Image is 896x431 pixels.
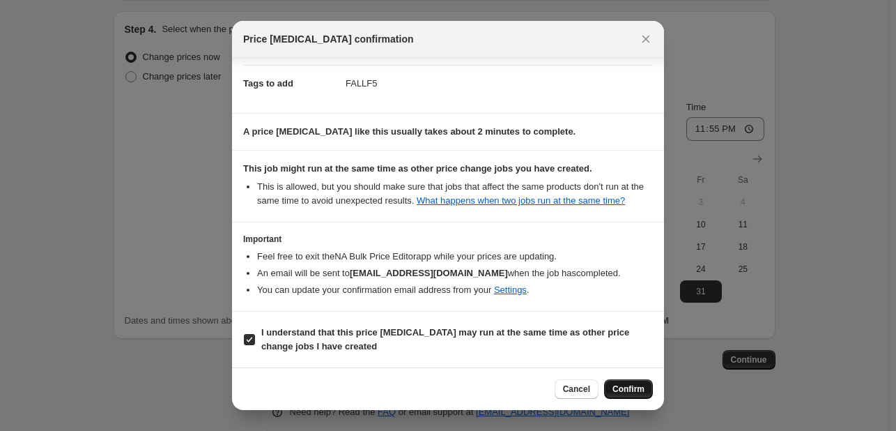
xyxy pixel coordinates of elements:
[494,285,527,295] a: Settings
[563,384,590,395] span: Cancel
[261,327,629,351] b: I understand that this price [MEDICAL_DATA] may run at the same time as other price change jobs I...
[417,195,625,206] a: What happens when two jobs run at the same time?
[243,126,576,137] b: A price [MEDICAL_DATA] like this usually takes about 2 minutes to complete.
[257,266,653,280] li: An email will be sent to when the job has completed .
[257,180,653,208] li: This is allowed, but you should make sure that jobs that affect the same products don ' t run at ...
[636,29,656,49] button: Close
[350,268,508,278] b: [EMAIL_ADDRESS][DOMAIN_NAME]
[243,234,653,245] h3: Important
[346,65,653,102] dd: FALLF5
[257,250,653,264] li: Feel free to exit the NA Bulk Price Editor app while your prices are updating.
[243,78,293,89] span: Tags to add
[243,32,414,46] span: Price [MEDICAL_DATA] confirmation
[257,283,653,297] li: You can update your confirmation email address from your .
[604,379,653,399] button: Confirm
[612,384,644,395] span: Confirm
[243,163,592,174] b: This job might run at the same time as other price change jobs you have created.
[555,379,598,399] button: Cancel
